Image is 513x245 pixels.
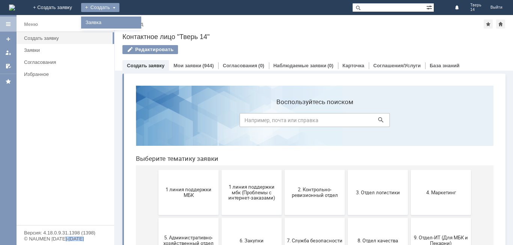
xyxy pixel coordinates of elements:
[283,155,339,166] span: 9. Отдел-ИТ (Для МБК и Пекарни)
[220,110,276,115] span: 3. Отдел логистики
[24,47,110,53] div: Заявки
[343,63,364,68] a: Карточка
[157,158,213,163] span: 7. Служба безопасности
[426,3,434,11] span: Расширенный поиск
[2,60,14,72] a: Мои согласования
[81,3,119,12] div: Создать
[9,5,15,11] a: Перейти на домашнюю страницу
[155,186,215,231] button: Отдел-ИТ (Битрикс24 и CRM)
[327,63,333,68] div: (0)
[273,63,326,68] a: Наблюдаемые заявки
[31,155,86,166] span: 5. Административно-хозяйственный отдел
[202,63,214,68] div: (944)
[127,63,164,68] a: Создать заявку
[218,138,278,183] button: 8. Отдел качества
[21,32,113,44] a: Создать заявку
[373,63,421,68] a: Соглашения/Услуги
[218,90,278,135] button: 3. Отдел логистики
[94,104,149,121] span: 1 линия поддержки мбк (Проблемы с интернет-заказами)
[220,206,276,212] span: Отдел-ИТ (Офис)
[2,47,14,59] a: Мои заявки
[24,35,110,41] div: Создать заявку
[21,56,113,68] a: Согласования
[92,186,152,231] button: Отдел ИТ (1С)
[218,186,278,231] button: Отдел-ИТ (Офис)
[6,75,364,83] header: Выберите тематику заявки
[223,63,257,68] a: Согласования
[283,206,339,212] span: Финансовый отдел
[281,138,341,183] button: 9. Отдел-ИТ (Для МБК и Пекарни)
[29,138,89,183] button: 5. Административно-хозяйственный отдел
[470,3,481,8] span: Тверь
[24,230,107,235] div: Версия: 4.18.0.9.31.1398 (1398)
[2,33,14,45] a: Создать заявку
[258,63,264,68] div: (0)
[9,5,15,11] img: logo
[281,186,341,231] button: Финансовый отдел
[31,107,86,118] span: 1 линия поддержки МБК
[283,110,339,115] span: 4. Маркетинг
[94,158,149,163] span: 6. Закупки
[174,63,201,68] a: Мои заявки
[496,20,505,29] div: Сделать домашней страницей
[29,186,89,231] button: Бухгалтерия (для мбк)
[92,90,152,135] button: 1 линия поддержки мбк (Проблемы с интернет-заказами)
[110,18,260,26] label: Воспользуйтесь поиском
[155,138,215,183] button: 7. Служба безопасности
[157,203,213,215] span: Отдел-ИТ (Битрикс24 и CRM)
[157,107,213,118] span: 2. Контрольно-ревизионный отдел
[24,236,107,241] div: © NAUMEN [DATE]-[DATE]
[155,90,215,135] button: 2. Контрольно-ревизионный отдел
[110,33,260,47] input: Например, почта или справка
[484,20,493,29] div: Добавить в избранное
[94,206,149,212] span: Отдел ИТ (1С)
[92,138,152,183] button: 6. Закупки
[430,63,459,68] a: База знаний
[470,8,481,12] span: 14
[122,33,505,41] div: Контактное лицо "Тверь 14"
[21,44,113,56] a: Заявки
[281,90,341,135] button: 4. Маркетинг
[31,206,86,212] span: Бухгалтерия (для мбк)
[220,158,276,163] span: 8. Отдел качества
[29,90,89,135] button: 1 линия поддержки МБК
[24,20,38,29] div: Меню
[83,18,140,27] a: Заявка
[24,59,110,65] div: Согласования
[24,71,101,77] div: Избранное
